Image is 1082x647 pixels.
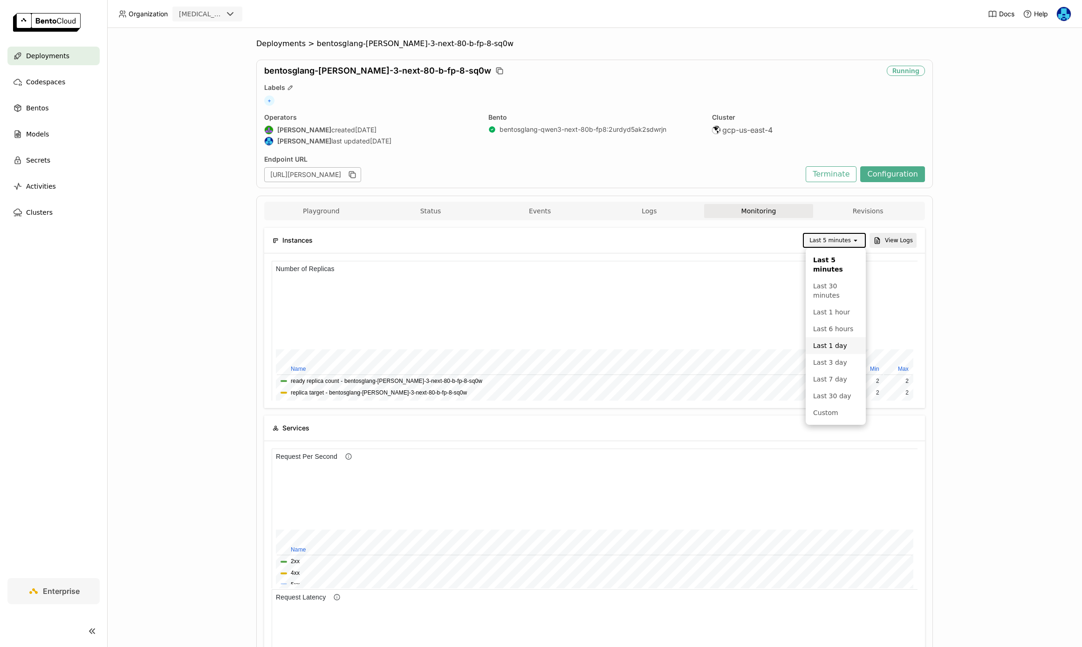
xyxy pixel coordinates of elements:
[162,127,194,137] td: 22.9%
[712,113,925,122] div: Cluster
[277,126,331,134] strong: [PERSON_NAME]
[267,204,376,218] button: Playground
[813,341,858,350] div: Last 1 day
[5,103,161,114] th: name
[19,128,157,136] button: bentosglang-[PERSON_NAME]-3-next-80-b-fp-8-sq0w
[19,132,29,141] button: P90
[195,127,222,137] td: 135 GB
[5,103,227,114] th: name
[19,109,40,117] button: Average
[19,132,28,141] button: 5xx
[813,307,858,317] div: Last 1 hour
[43,586,80,596] span: Enterprise
[282,423,309,433] span: Services
[277,137,331,145] strong: [PERSON_NAME]
[485,204,595,218] button: Events
[999,10,1014,18] span: Docs
[162,115,194,126] td: 271 GB
[26,155,50,166] span: Secrets
[0,3,53,13] h6: Memory Usage
[722,125,773,135] span: gcp-us-east-4
[261,127,288,137] td: 103%
[224,115,256,126] td: 119 GiB
[256,39,933,48] nav: Breadcrumbs navigation
[0,3,102,13] h6: GPU Memory Bandwidth Usage
[306,39,317,48] span: >
[265,137,273,145] img: Yi Guo
[257,115,287,126] td: 119 GiB
[26,50,69,61] span: Deployments
[19,116,31,125] button: Total
[988,9,1014,19] a: Docs
[317,39,514,48] span: bentosglang-[PERSON_NAME]-3-next-80-b-fp-8-sq0w
[265,126,273,134] img: Shenyang Zhao
[179,9,223,19] div: [MEDICAL_DATA]
[813,324,858,334] div: Last 6 hours
[7,99,100,117] a: Bentos
[264,136,477,146] div: last updated
[26,102,48,114] span: Bentos
[813,391,858,401] div: Last 30 day
[195,115,222,126] td: 0%
[272,449,918,588] iframe: Request Per Second
[228,127,260,137] td: 105%
[852,237,859,244] svg: open
[162,103,194,114] th: Average Value
[806,248,866,425] ul: Menu
[289,127,317,137] td: 106%
[870,233,917,248] button: View Logs
[264,167,361,182] div: [URL][PERSON_NAME]
[0,3,58,13] h6: Request Latency
[195,103,222,114] th: Minimum Value
[288,127,317,137] td: 59.6 GiB
[289,103,317,114] th: Maximum Value
[19,127,157,136] button: bentosglang-[PERSON_NAME]-3-next-80-b-fp-8-sq0w
[806,166,856,182] button: Terminate
[264,125,477,135] div: created
[228,103,260,114] th: Average Value
[224,10,225,19] input: Selected revia.
[256,39,306,48] div: Deployments
[7,177,100,196] a: Activities
[257,127,287,137] td: 59.5 GiB
[162,115,194,126] td: 167%
[7,578,100,604] a: Enterprise
[0,3,69,13] h6: GPU Memory Usage
[224,127,256,137] td: 59.6 GiB
[264,66,491,76] span: bentosglang-[PERSON_NAME]-3-next-80-b-fp-8-sq0w
[195,127,222,137] td: 0%
[5,96,641,107] th: name
[0,3,69,13] h6: In-Progress Request
[264,83,925,92] div: Labels
[7,125,100,143] a: Models
[813,408,858,417] div: Custom
[355,126,377,134] span: [DATE]
[19,120,29,129] button: P50
[7,151,100,170] a: Secrets
[7,73,100,91] a: Codespaces
[162,127,194,137] td: 135 GB
[813,358,858,367] div: Last 3 day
